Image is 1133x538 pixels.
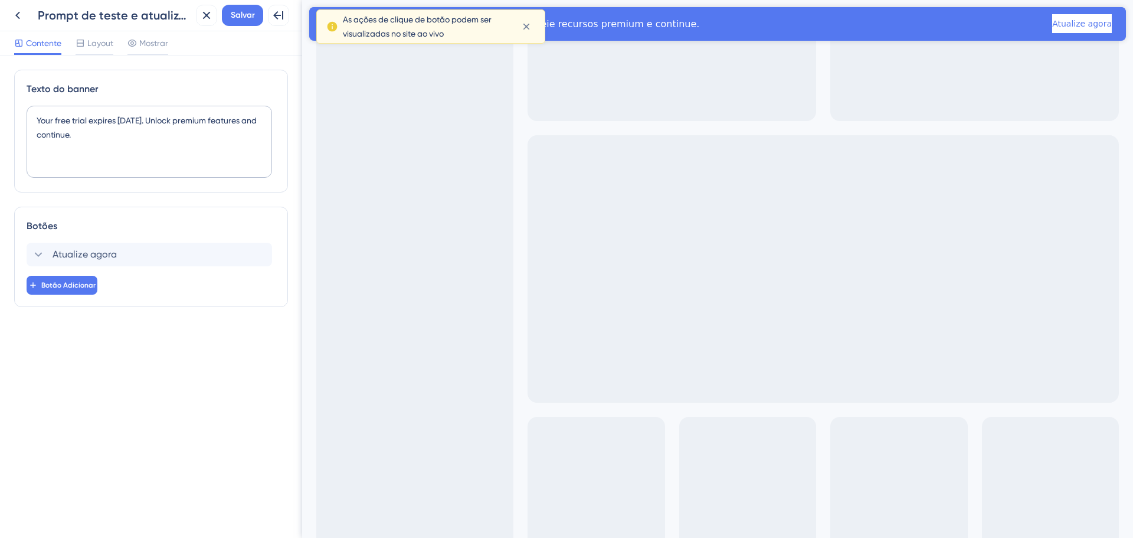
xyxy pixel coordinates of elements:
[27,220,57,231] font: Botões
[231,10,255,20] font: Salvar
[14,11,390,22] font: Seu teste gratuito expira em 3 dias. Desbloqueie recursos premium e continue.
[743,7,803,26] button: Atualize agora
[27,83,98,94] font: Texto do banner
[222,5,263,26] button: Salvar
[41,281,96,289] font: Botão Adicionar
[27,106,272,178] textarea: Your free trial expires [DATE]. Unlock premium features and continue.
[26,38,61,48] font: Contente
[87,38,113,48] font: Layout
[7,7,824,41] iframe: Banner de orientação ao usuário
[343,15,492,38] font: As ações de clique de botão podem ser visualizadas no site ao vivo
[38,8,207,22] font: Prompt de teste e atualização
[139,38,168,48] font: Mostrar
[27,276,97,295] button: Botão Adicionar
[743,12,803,21] font: Atualize agora
[53,249,117,260] font: Atualize agora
